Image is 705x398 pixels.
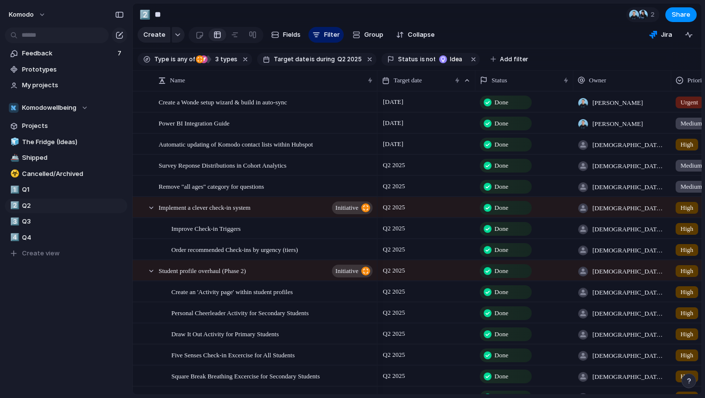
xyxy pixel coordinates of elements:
[22,185,124,195] span: Q1
[681,350,693,360] span: High
[380,223,407,234] span: Q2 2025
[380,265,407,276] span: Q2 2025
[494,119,508,128] span: Done
[494,161,508,171] span: Done
[589,75,606,85] span: Owner
[681,182,702,192] span: Medium
[22,153,124,163] span: Shipped
[5,135,127,149] a: 🧊The Fridge (Ideas)
[681,161,702,171] span: Medium
[380,286,407,298] span: Q2 2025
[494,182,508,192] span: Done
[645,27,676,42] button: Jira
[5,62,127,77] a: Prototypes
[22,169,124,179] span: Cancelled/Archived
[5,230,127,245] div: 4️⃣Q4
[10,136,17,148] div: 🧊
[494,287,508,297] span: Done
[159,201,251,213] span: Implement a clever check-in system
[309,54,336,65] button: isduring
[5,246,127,261] button: Create view
[335,54,364,65] button: Q2 2025
[661,30,672,40] span: Jira
[283,30,301,40] span: Fields
[335,264,358,278] span: initiative
[380,117,406,129] span: [DATE]
[159,159,286,171] span: Survey Reponse Distributions in Cohort Analytics
[348,27,388,43] button: Group
[364,30,383,40] span: Group
[380,307,407,319] span: Q2 2025
[5,199,127,213] div: 2️⃣Q2
[592,98,643,108] span: [PERSON_NAME]
[22,121,124,131] span: Projects
[651,10,658,20] span: 2
[22,137,124,147] span: The Fridge (Ideas)
[5,100,127,115] button: Komodowellbeing
[212,55,220,63] span: 3
[492,75,507,85] span: Status
[672,10,690,20] span: Share
[5,119,127,133] a: Projects
[10,200,17,211] div: 2️⃣
[681,245,693,255] span: High
[592,330,667,340] span: [DEMOGRAPHIC_DATA][PERSON_NAME]
[9,10,34,20] span: Komodo
[681,98,698,107] span: Urgent
[22,80,124,90] span: My projects
[380,96,406,108] span: [DATE]
[418,54,438,65] button: isnot
[335,201,358,215] span: initiative
[171,370,320,381] span: Square Break Breathing Excercise for Secondary Students
[9,217,19,226] button: 3️⃣
[494,224,508,234] span: Done
[274,55,309,64] span: Target date
[5,182,127,197] div: 1️⃣Q1
[494,203,508,213] span: Done
[170,75,185,85] span: Name
[681,372,693,381] span: High
[22,233,124,243] span: Q4
[315,55,335,64] span: during
[380,244,407,255] span: Q2 2025
[681,203,693,213] span: High
[9,137,19,147] button: 🧊
[5,167,127,181] div: ☣️Cancelled/Archived
[592,182,667,192] span: [DEMOGRAPHIC_DATA][PERSON_NAME]
[171,307,309,318] span: Personal Cheerleader Activity for Secondary Students
[398,55,418,64] span: Status
[592,309,667,319] span: [DEMOGRAPHIC_DATA][PERSON_NAME]
[10,152,17,164] div: 🚢
[681,119,702,128] span: Medium
[494,329,508,339] span: Done
[140,8,150,21] div: 2️⃣
[212,55,237,64] span: types
[500,55,528,64] span: Add filter
[337,55,362,64] span: Q2 2025
[681,266,693,276] span: High
[681,329,693,339] span: High
[9,201,19,211] button: 2️⃣
[117,49,123,58] span: 7
[196,54,239,65] button: 3 types
[592,161,667,171] span: [DEMOGRAPHIC_DATA][PERSON_NAME]
[10,216,17,227] div: 3️⃣
[665,7,697,22] button: Share
[5,150,127,165] a: 🚢Shipped
[171,223,241,234] span: Improve Check-in Triggers
[380,370,407,382] span: Q2 2025
[494,98,508,107] span: Done
[176,55,195,64] span: any of
[10,232,17,243] div: 4️⃣
[592,203,667,213] span: [DEMOGRAPHIC_DATA][PERSON_NAME]
[681,140,693,149] span: High
[592,267,667,276] span: [DEMOGRAPHIC_DATA][PERSON_NAME]
[394,75,422,85] span: Target date
[5,214,127,229] a: 3️⃣Q3
[171,328,279,339] span: Draw It Out Activity for Primary Students
[681,224,693,234] span: High
[9,233,19,243] button: 4️⃣
[380,201,407,213] span: Q2 2025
